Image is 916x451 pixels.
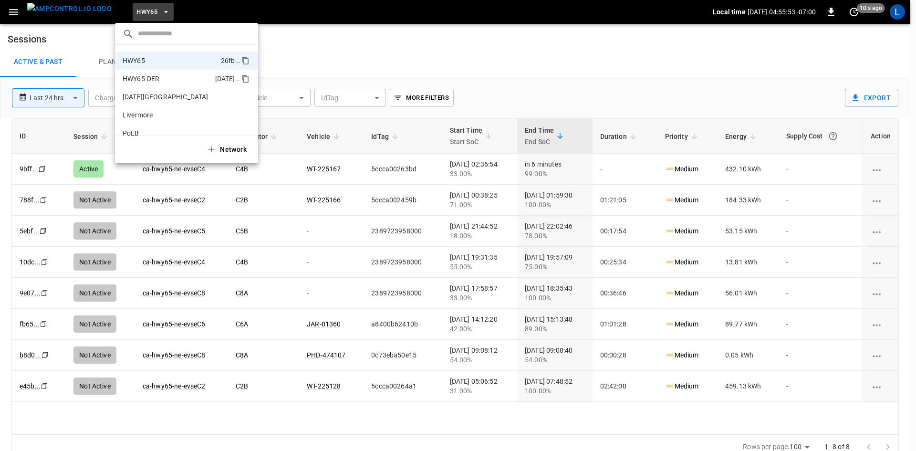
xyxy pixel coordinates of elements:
p: Livermore [123,110,217,120]
p: HWY65-DER [123,74,211,84]
p: PoLB [123,128,216,138]
div: copy [240,55,251,66]
p: HWY65 [123,56,217,65]
p: [DATE][GEOGRAPHIC_DATA] [123,92,217,102]
div: copy [240,73,251,84]
button: Network [201,140,254,159]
